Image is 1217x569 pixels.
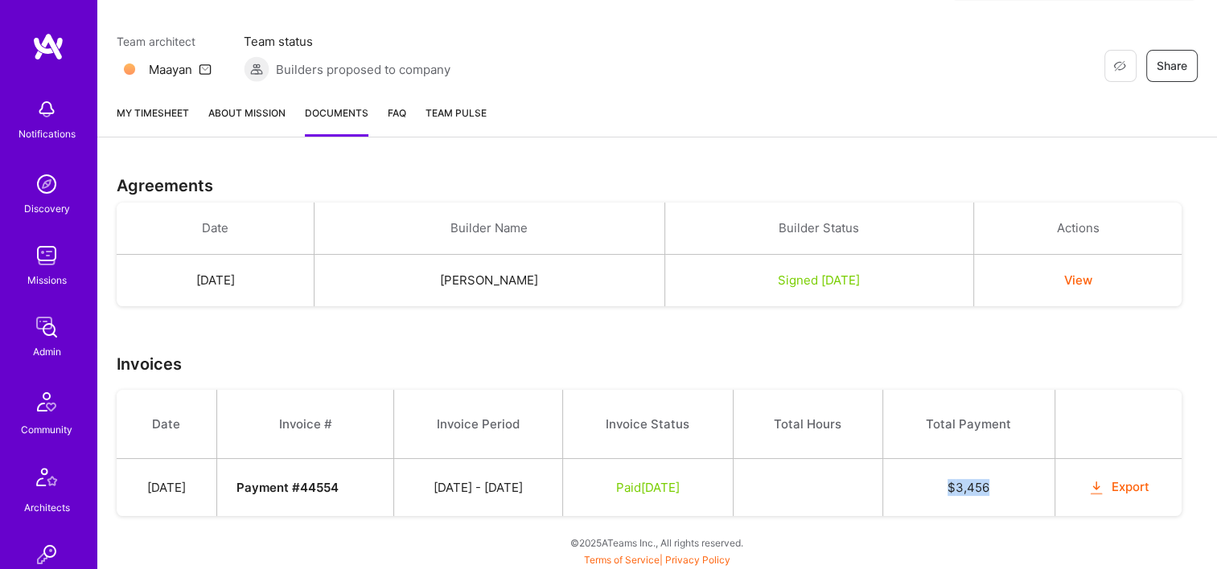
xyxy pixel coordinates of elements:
[117,56,142,82] img: Team Architect
[27,383,66,421] img: Community
[315,203,664,255] th: Builder Name
[733,390,882,459] th: Total Hours
[1063,272,1092,289] button: View
[305,104,368,121] span: Documents
[563,390,733,459] th: Invoice Status
[117,176,1198,195] h3: Agreements
[584,554,730,566] span: |
[31,239,63,272] img: teamwork
[117,354,1198,374] h3: Invoices
[31,311,63,343] img: admin teamwork
[1087,478,1150,497] button: Export
[19,125,76,142] div: Notifications
[1087,479,1106,497] i: icon OrangeDownload
[426,104,487,137] a: Team Pulse
[149,61,192,78] div: Maayan
[973,203,1181,255] th: Actions
[1146,50,1198,82] button: Share
[27,272,67,289] div: Missions
[97,522,1217,563] div: © 2025 ATeams Inc., All rights reserved.
[426,107,487,119] span: Team Pulse
[32,32,64,61] img: logo
[1113,59,1126,72] i: icon EyeClosed
[584,554,660,566] a: Terms of Service
[244,33,450,50] span: Team status
[117,104,189,137] a: My timesheet
[276,61,450,78] span: Builders proposed to company
[315,255,664,307] td: [PERSON_NAME]
[305,104,368,137] a: Documents
[1157,58,1187,74] span: Share
[665,554,730,566] a: Privacy Policy
[199,63,212,76] i: icon Mail
[27,461,66,499] img: Architects
[24,499,70,516] div: Architects
[117,255,315,307] td: [DATE]
[33,343,61,360] div: Admin
[236,480,339,495] strong: Payment # 44554
[685,272,954,289] div: Signed [DATE]
[882,459,1055,517] td: $ 3,456
[117,459,216,517] td: [DATE]
[24,200,70,217] div: Discovery
[31,168,63,200] img: discovery
[616,480,680,495] span: Paid [DATE]
[882,390,1055,459] th: Total Payment
[394,390,563,459] th: Invoice Period
[208,104,286,137] a: About Mission
[117,390,216,459] th: Date
[31,93,63,125] img: bell
[244,56,269,82] img: Builders proposed to company
[117,203,315,255] th: Date
[117,33,212,50] span: Team architect
[664,203,973,255] th: Builder Status
[394,459,563,517] td: [DATE] - [DATE]
[388,104,406,137] a: FAQ
[216,390,393,459] th: Invoice #
[21,421,72,438] div: Community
